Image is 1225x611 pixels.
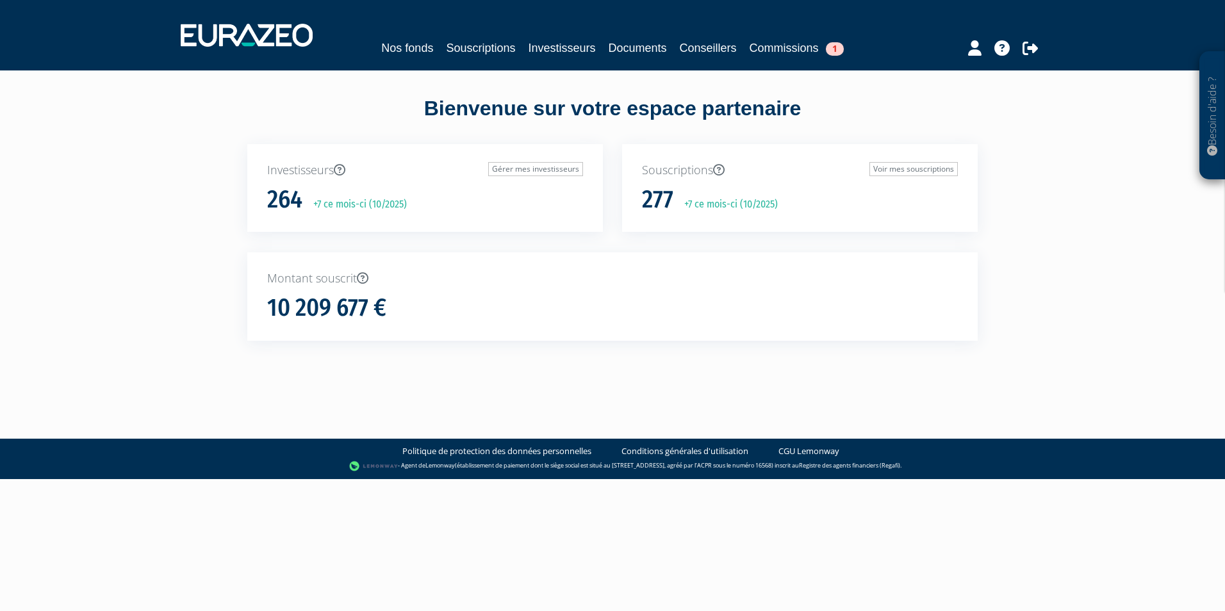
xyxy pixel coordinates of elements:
a: Commissions1 [750,39,844,57]
span: 1 [826,42,844,56]
a: Registre des agents financiers (Regafi) [799,461,900,469]
p: +7 ce mois-ci (10/2025) [304,197,407,212]
p: Souscriptions [642,162,958,179]
a: Investisseurs [528,39,595,57]
div: - Agent de (établissement de paiement dont le siège social est situé au [STREET_ADDRESS], agréé p... [13,460,1212,473]
p: Montant souscrit [267,270,958,287]
a: Documents [609,39,667,57]
p: Investisseurs [267,162,583,179]
a: Conditions générales d'utilisation [621,445,748,457]
a: Politique de protection des données personnelles [402,445,591,457]
p: +7 ce mois-ci (10/2025) [675,197,778,212]
a: Lemonway [425,461,455,469]
a: CGU Lemonway [778,445,839,457]
img: logo-lemonway.png [349,460,399,473]
a: Souscriptions [446,39,515,57]
a: Gérer mes investisseurs [488,162,583,176]
h1: 264 [267,186,302,213]
h1: 10 209 677 € [267,295,386,322]
img: 1732889491-logotype_eurazeo_blanc_rvb.png [181,24,313,47]
div: Bienvenue sur votre espace partenaire [238,94,987,144]
a: Voir mes souscriptions [869,162,958,176]
h1: 277 [642,186,673,213]
a: Nos fonds [381,39,433,57]
p: Besoin d'aide ? [1205,58,1220,174]
a: Conseillers [680,39,737,57]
